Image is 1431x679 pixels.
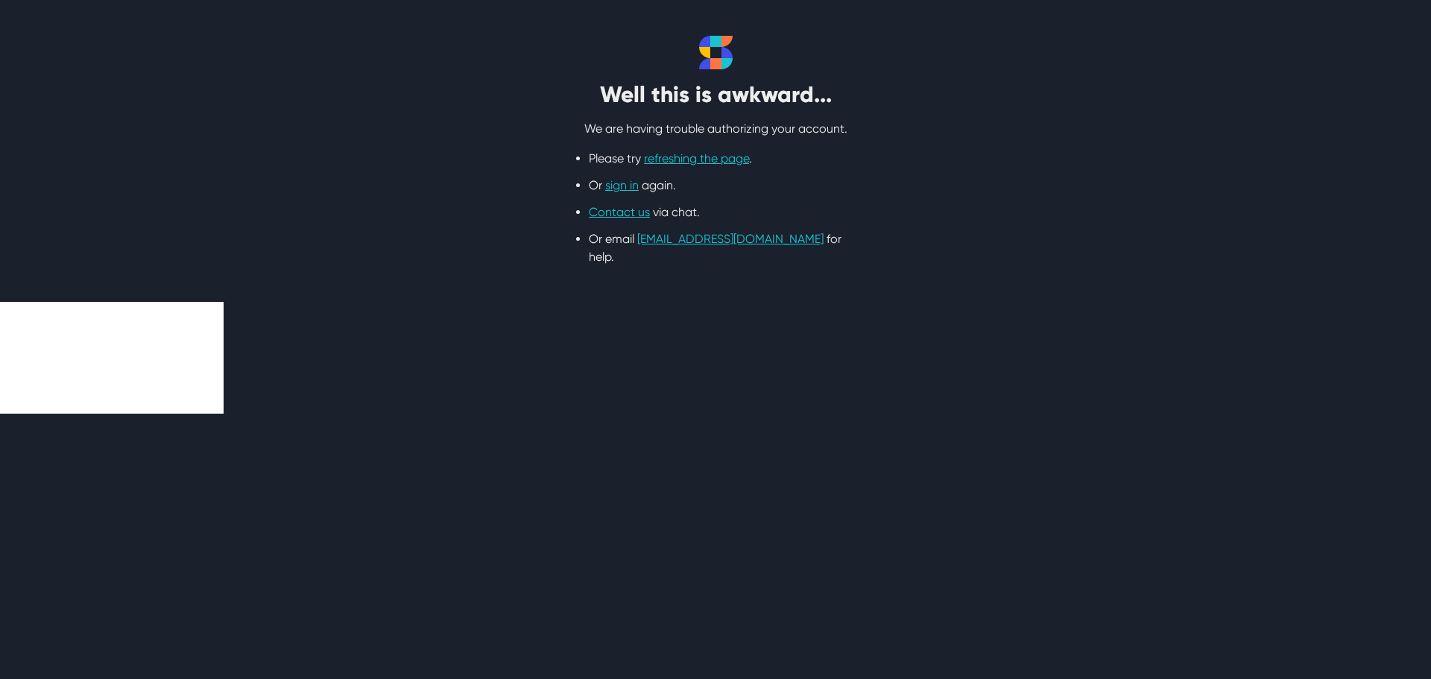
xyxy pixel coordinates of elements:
[589,230,842,266] li: Or email for help.
[589,177,842,195] li: Or again.
[589,205,650,219] a: Contact us
[637,232,824,246] a: [EMAIL_ADDRESS][DOMAIN_NAME]
[529,81,902,108] h2: Well this is awkward...
[644,151,749,165] a: refreshing the page
[605,178,639,192] a: sign in
[589,203,842,221] li: via chat.
[589,150,842,168] li: Please try .
[529,120,902,138] p: We are having trouble authorizing your account.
